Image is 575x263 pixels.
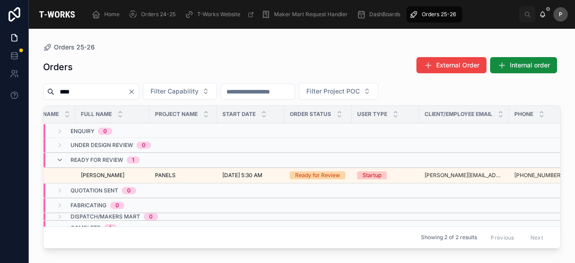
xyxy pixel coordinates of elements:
a: [PERSON_NAME][EMAIL_ADDRESS][DOMAIN_NAME] [425,172,504,179]
span: Under Design Review [71,142,133,149]
a: [DATE] 5:30 AM [222,172,279,179]
span: Order Status [290,111,331,118]
div: 0 [103,127,107,134]
button: Clear [128,88,139,95]
a: T-Works Website [182,6,259,22]
a: Orders 25-26 [43,43,95,52]
a: Maker Mart Request Handler [259,6,354,22]
a: Startup [357,171,414,179]
div: 0 [149,213,153,220]
a: [PERSON_NAME] [81,172,144,179]
button: External Order [416,57,487,73]
a: PANELS [155,172,212,179]
span: Ready for Review [71,156,123,164]
a: Orders 24-25 [126,6,182,22]
a: Home [89,6,126,22]
a: [PHONE_NUMBER] [514,172,562,179]
span: Home [104,11,119,18]
img: App logo [36,7,78,22]
span: Client/Employee Email [425,111,492,118]
div: Ready for Review [295,171,340,179]
span: Orders 25-26 [54,43,95,52]
span: Orders 25-26 [422,11,456,18]
span: T-Works Website [197,11,240,18]
span: Filter Project POC [306,87,360,96]
span: [DATE] 5:30 AM [222,172,262,179]
div: 0 [115,202,119,209]
div: 1 [109,224,111,232]
a: DashBoards [354,6,407,22]
span: P [559,11,562,18]
h1: Orders [43,61,73,73]
span: Filter Capability [150,87,199,96]
a: Orders 25-26 [407,6,462,22]
span: Quotation Sent [71,187,118,194]
button: Select Button [143,83,217,100]
span: Showing 2 of 2 results [421,234,477,241]
button: Internal order [490,57,557,73]
span: Internal order [510,61,550,70]
span: User Type [357,111,387,118]
div: scrollable content [85,4,519,24]
span: Project Name [155,111,198,118]
div: Startup [363,171,381,179]
span: Orders 24-25 [141,11,176,18]
span: PANELS [155,172,176,179]
button: Select Button [299,83,378,100]
a: Ready for Review [290,171,346,179]
div: 1 [132,156,134,164]
span: [PERSON_NAME] [81,172,124,179]
div: 0 [142,142,146,149]
span: Full Name [81,111,112,118]
span: Fabricating [71,202,106,209]
span: Complete [71,224,100,232]
span: Maker Mart Request Handler [274,11,348,18]
span: Enquiry [71,127,94,134]
div: 0 [127,187,131,194]
span: Phone [514,111,533,118]
span: Start Date [222,111,256,118]
span: External Order [436,61,479,70]
span: Dispatch/Makers Mart [71,213,140,220]
span: DashBoards [369,11,400,18]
